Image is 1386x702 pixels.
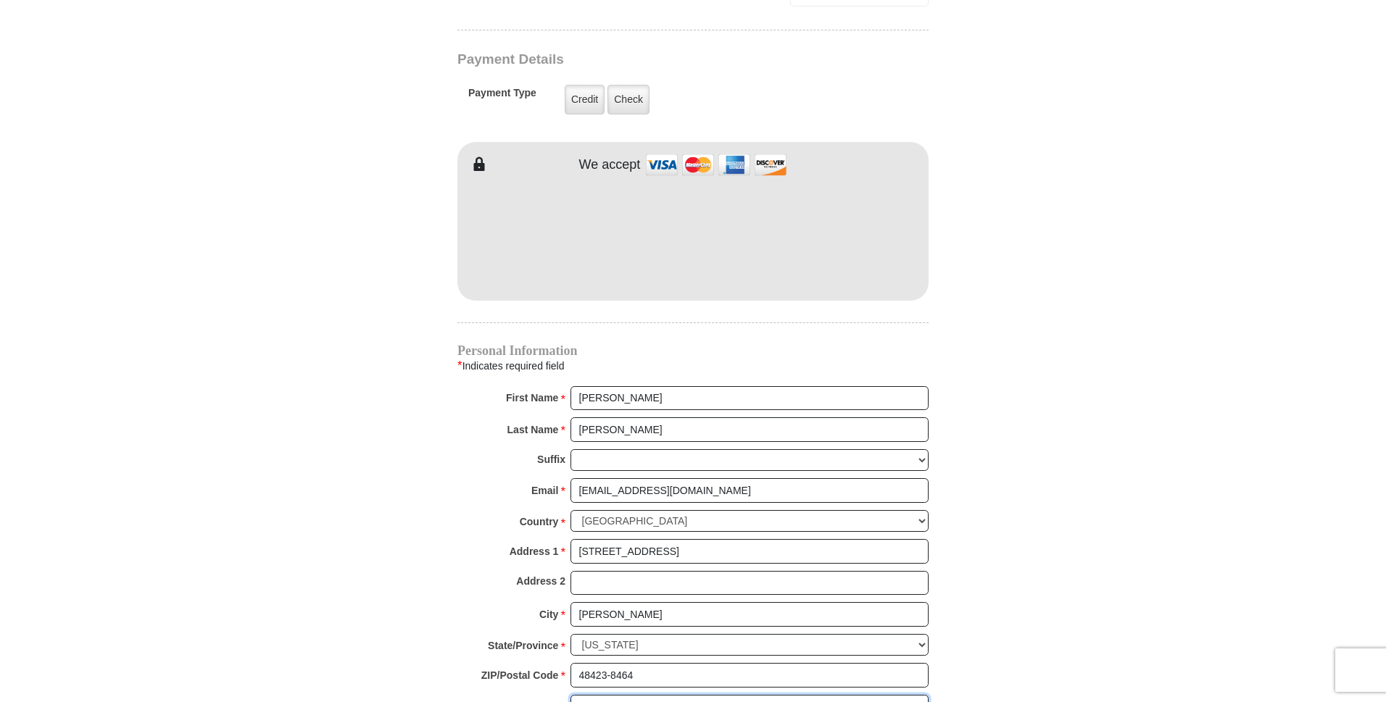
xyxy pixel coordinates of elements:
[537,449,565,469] strong: Suffix
[488,635,558,656] strong: State/Province
[531,480,558,501] strong: Email
[507,419,559,440] strong: Last Name
[457,356,929,375] div: Indicates required field
[481,665,559,685] strong: ZIP/Postal Code
[579,157,641,173] h4: We accept
[516,571,565,591] strong: Address 2
[510,541,559,561] strong: Address 1
[565,85,605,114] label: Credit
[468,87,536,106] h5: Payment Type
[644,149,789,180] img: credit cards accepted
[520,511,559,532] strong: Country
[457,51,827,68] h3: Payment Details
[607,85,650,114] label: Check
[506,388,558,408] strong: First Name
[539,604,558,624] strong: City
[457,345,929,356] h4: Personal Information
